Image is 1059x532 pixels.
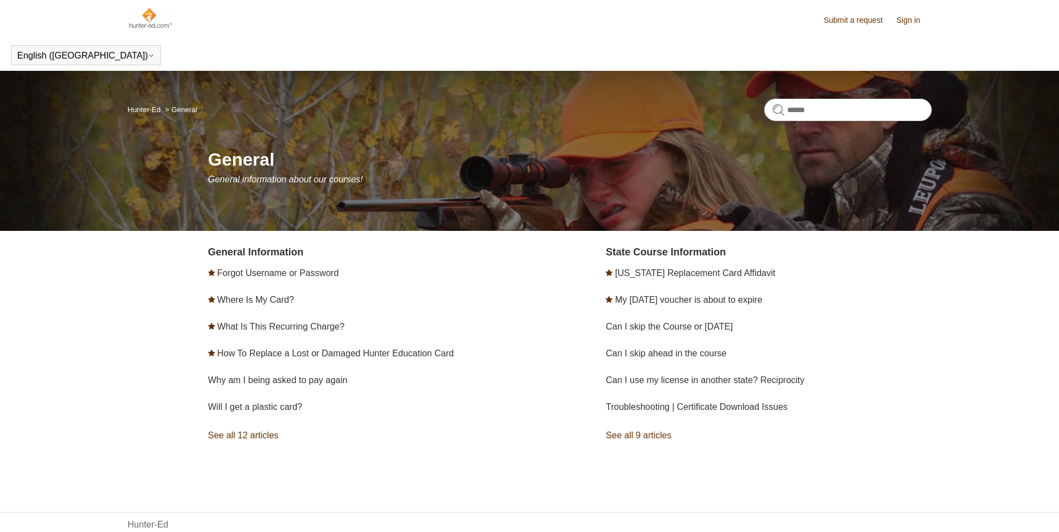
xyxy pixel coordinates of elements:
[17,51,155,61] button: English ([GEOGRAPHIC_DATA])
[606,349,726,358] a: Can I skip ahead in the course
[615,268,775,278] a: [US_STATE] Replacement Card Affidavit
[217,268,339,278] a: Forgot Username or Password
[217,295,294,304] a: Where Is My Card?
[606,296,612,303] svg: Promoted article
[606,375,804,385] a: Can I use my license in another state? Reciprocity
[217,349,454,358] a: How To Replace a Lost or Damaged Hunter Education Card
[208,173,932,186] p: General information about our courses!
[208,350,215,356] svg: Promoted article
[208,420,534,451] a: See all 12 articles
[897,14,932,26] a: Sign in
[606,420,931,451] a: See all 9 articles
[208,323,215,330] svg: Promoted article
[606,246,726,258] a: State Course Information
[606,322,732,331] a: Can I skip the Course or [DATE]
[162,105,197,114] li: General
[208,269,215,276] svg: Promoted article
[208,296,215,303] svg: Promoted article
[606,269,612,276] svg: Promoted article
[128,105,163,114] li: Hunter-Ed
[606,402,788,412] a: Troubleshooting | Certificate Download Issues
[208,375,348,385] a: Why am I being asked to pay again
[128,105,161,114] a: Hunter-Ed
[615,295,763,304] a: My [DATE] voucher is about to expire
[128,7,173,29] img: Hunter-Ed Help Center home page
[764,99,932,121] input: Search
[208,402,303,412] a: Will I get a plastic card?
[208,246,304,258] a: General Information
[128,518,169,531] a: Hunter-Ed
[217,322,344,331] a: What Is This Recurring Charge?
[823,14,894,26] a: Submit a request
[208,146,932,173] h1: General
